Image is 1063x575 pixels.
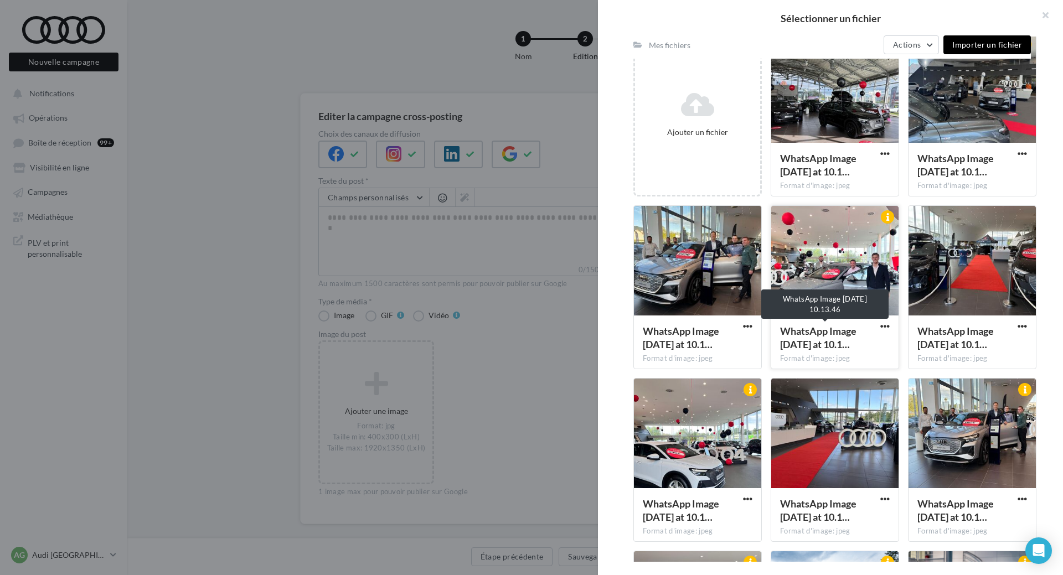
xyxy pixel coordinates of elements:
div: Format d'image: jpeg [643,526,752,536]
span: WhatsApp Image 2025-09-12 at 10.13.46 (5) [917,325,994,350]
div: Ajouter un fichier [639,127,756,138]
div: Format d'image: jpeg [780,526,890,536]
div: Format d'image: jpeg [917,181,1027,191]
span: Actions [893,40,921,49]
span: WhatsApp Image 2025-09-12 at 10.13.44 [917,498,994,523]
div: Format d'image: jpeg [780,354,890,364]
span: WhatsApp Image 2025-09-12 at 10.13.46 (1) [643,498,719,523]
h2: Sélectionner un fichier [616,13,1045,23]
span: WhatsApp Image 2025-09-12 at 10.13.45 [643,325,719,350]
div: WhatsApp Image [DATE] 10.13.46 [761,289,889,319]
div: Open Intercom Messenger [1025,537,1052,564]
div: Mes fichiers [649,40,690,51]
div: Format d'image: jpeg [917,526,1027,536]
button: Importer un fichier [943,35,1031,54]
span: WhatsApp Image 2025-09-12 at 10.13.46 (7) [780,152,856,178]
span: Importer un fichier [952,40,1022,49]
span: WhatsApp Image 2025-09-12 at 10.13.46 [780,325,856,350]
span: WhatsApp Image 2025-09-12 at 10.13.46 (3) [917,152,994,178]
span: WhatsApp Image 2025-09-12 at 10.13.46 (6) [780,498,856,523]
button: Actions [884,35,939,54]
div: Format d'image: jpeg [917,354,1027,364]
div: Format d'image: jpeg [780,181,890,191]
div: Format d'image: jpeg [643,354,752,364]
